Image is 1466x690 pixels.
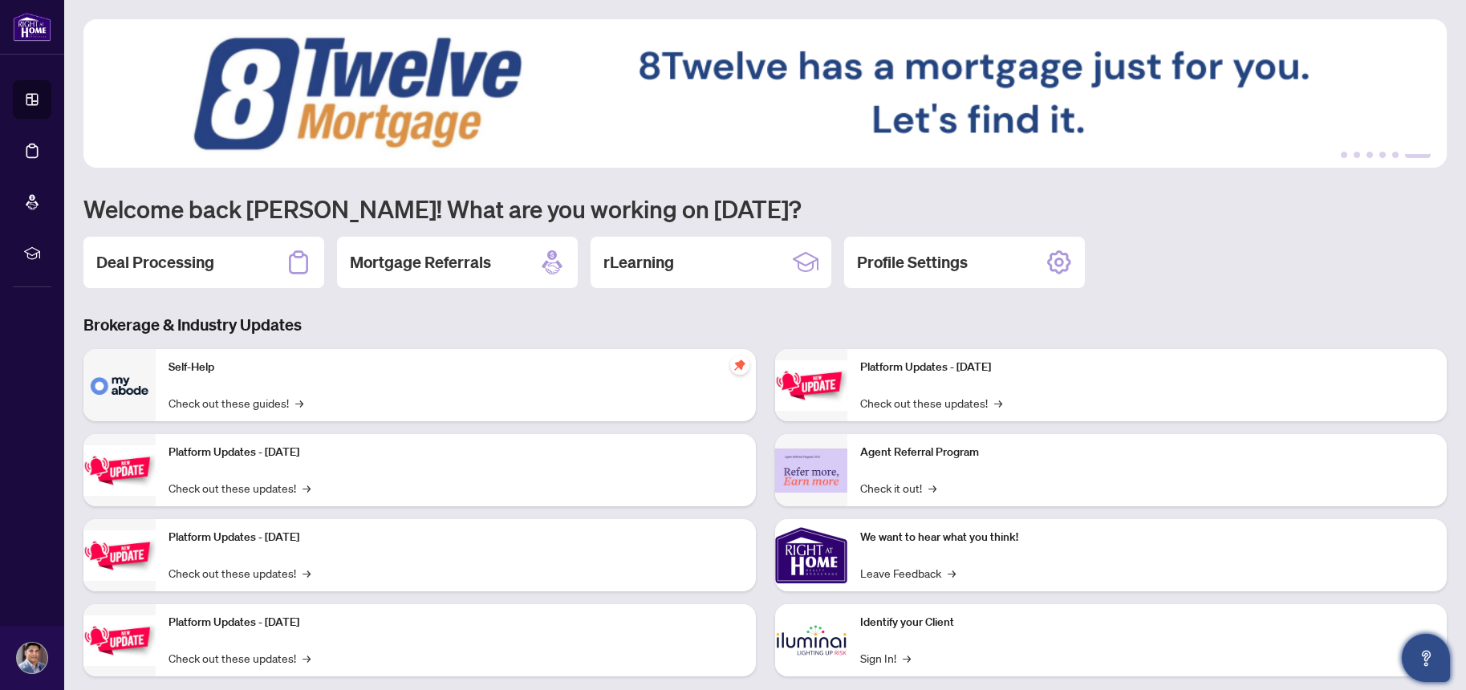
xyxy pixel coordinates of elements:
img: logo [13,12,51,42]
button: Open asap [1402,634,1450,682]
img: Platform Updates - June 23, 2025 [775,360,847,411]
img: Platform Updates - September 16, 2025 [83,445,156,496]
p: Self-Help [169,359,743,376]
h2: rLearning [603,251,674,274]
span: → [928,479,936,497]
span: → [303,479,311,497]
span: → [303,564,311,582]
h1: Welcome back [PERSON_NAME]! What are you working on [DATE]? [83,193,1447,224]
span: → [303,649,311,667]
span: → [994,394,1002,412]
a: Check out these updates!→ [169,649,311,667]
span: → [295,394,303,412]
p: Agent Referral Program [860,444,1435,461]
p: Platform Updates - [DATE] [169,529,743,546]
img: Platform Updates - July 21, 2025 [83,530,156,581]
img: Platform Updates - July 8, 2025 [83,615,156,666]
button: 2 [1354,152,1360,158]
button: 1 [1341,152,1347,158]
img: We want to hear what you think! [775,519,847,591]
img: Self-Help [83,349,156,421]
button: 3 [1367,152,1373,158]
p: Platform Updates - [DATE] [860,359,1435,376]
span: → [948,564,956,582]
img: Identify your Client [775,604,847,676]
a: Check it out!→ [860,479,936,497]
button: 6 [1405,152,1431,158]
h2: Profile Settings [857,251,968,274]
img: Agent Referral Program [775,448,847,493]
span: pushpin [730,355,749,375]
a: Check out these updates!→ [860,394,1002,412]
span: → [903,649,911,667]
button: 4 [1379,152,1386,158]
p: Platform Updates - [DATE] [169,444,743,461]
p: We want to hear what you think! [860,529,1435,546]
img: Slide 5 [83,19,1447,168]
a: Sign In!→ [860,649,911,667]
a: Leave Feedback→ [860,564,956,582]
a: Check out these guides!→ [169,394,303,412]
h3: Brokerage & Industry Updates [83,314,1447,336]
p: Identify your Client [860,614,1435,631]
img: Profile Icon [17,643,47,673]
a: Check out these updates!→ [169,564,311,582]
h2: Mortgage Referrals [350,251,491,274]
p: Platform Updates - [DATE] [169,614,743,631]
button: 5 [1392,152,1399,158]
h2: Deal Processing [96,251,214,274]
a: Check out these updates!→ [169,479,311,497]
